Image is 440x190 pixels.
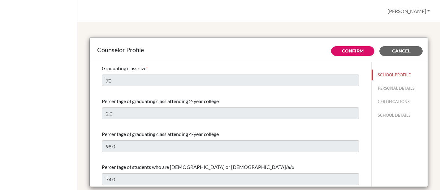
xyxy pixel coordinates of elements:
button: PERSONAL DETAILS [372,83,428,94]
button: CERTIFICATIONS [372,96,428,107]
button: [PERSON_NAME] [385,5,433,17]
button: SCHOOL PROFILE [372,70,428,80]
span: Percentage of students who are [DEMOGRAPHIC_DATA] or [DEMOGRAPHIC_DATA]/a/x [102,164,294,170]
button: SCHOOL DETAILS [372,110,428,121]
div: Counselor Profile [97,45,420,54]
span: Percentage of graduating class attending 4-year college [102,131,219,137]
span: Percentage of graduating class attending 2-year college [102,98,219,104]
span: Graduating class size [102,65,146,71]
